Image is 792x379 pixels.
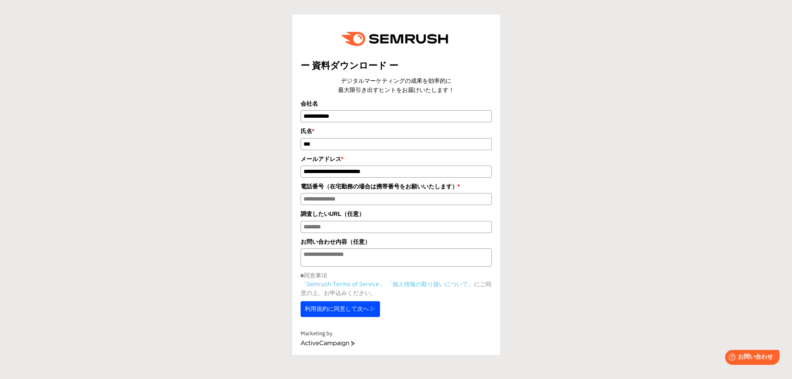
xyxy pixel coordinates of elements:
p: にご同意の上、お申込みください。 [301,280,492,297]
img: e6a379fe-ca9f-484e-8561-e79cf3a04b3f.png [336,23,457,55]
label: 氏名 [301,126,492,136]
label: 電話番号（在宅勤務の場合は携帯番号をお願いいたします） [301,182,492,191]
iframe: Help widget launcher [718,347,783,370]
label: メールアドレス [301,154,492,163]
title: ー 資料ダウンロード ー [301,59,492,72]
label: お問い合わせ内容（任意） [301,237,492,246]
label: 会社名 [301,99,492,108]
p: ■同意事項 [301,271,492,280]
button: 利用規約に同意して次へ ▷ [301,301,380,317]
label: 調査したいURL（任意） [301,209,492,218]
a: 「個人情報の取り扱いについて」 [387,280,474,288]
center: デジタルマーケティングの成果を効率的に 最大限引き出すヒントをお届けいたします！ [301,76,492,95]
div: Marketing by [301,329,492,338]
a: 「Semrush Terms of Service」 [301,280,385,288]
